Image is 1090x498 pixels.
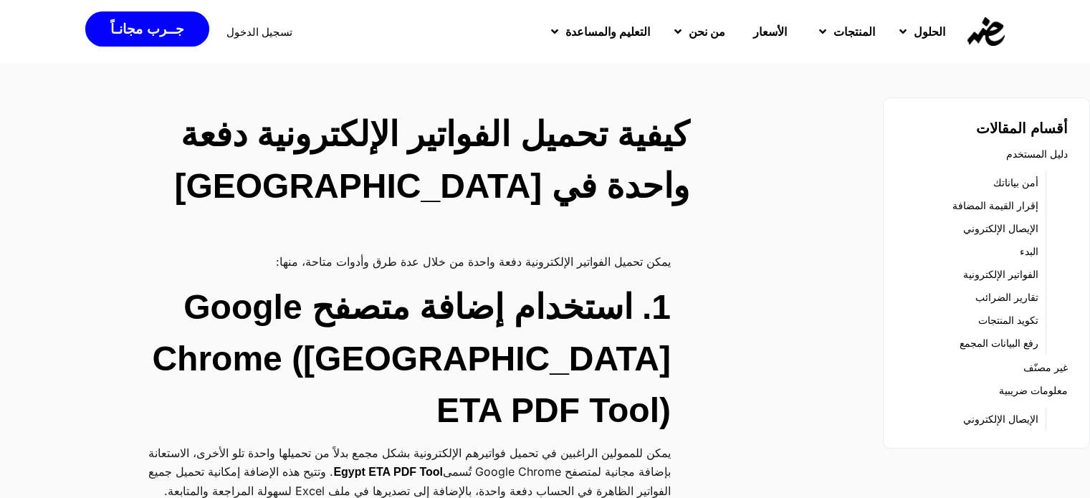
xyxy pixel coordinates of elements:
[967,17,1005,46] img: eDariba
[85,11,209,47] a: جــرب مجانـاً
[565,23,650,40] span: التعليم والمساعدة
[735,13,805,50] a: الأسعار
[333,466,443,478] strong: Egypt ETA PDF Tool
[660,13,735,50] a: من نحن
[963,219,1038,239] a: الإيصال الإلكتروني
[976,120,1068,136] strong: أقسام المقالات
[963,409,1038,429] a: الإيصال الإلكتروني
[999,380,1068,401] a: معلومات ضريبية
[960,333,1038,353] a: رفع البيانات المجمع
[537,13,660,50] a: التعليم والمساعدة
[118,282,671,436] h2: 1. استخدام إضافة متصفح Google Chrome ([GEOGRAPHIC_DATA] ETA PDF Tool)
[885,13,955,50] a: الحلول
[978,310,1038,330] a: تكويد المنتجات
[952,196,1038,216] a: إقرار القيمة المضافة
[833,23,875,40] span: المنتجات
[110,22,183,36] span: جــرب مجانـاً
[963,264,1038,284] a: الفواتير الإلكترونية
[805,13,885,50] a: المنتجات
[1006,144,1068,164] a: دليل المستخدم
[1020,241,1038,262] a: البدء
[993,173,1038,193] a: أمن بياناتك
[226,27,292,37] a: تسجيل الدخول
[118,252,671,271] p: يمكن تحميل الفواتير الإلكترونية دفعة واحدة من خلال عدة طرق وأدوات متاحة، منها:
[135,109,689,212] h2: كيفية تحميل الفواتير الإلكترونية دفعة واحدة في [GEOGRAPHIC_DATA]
[975,287,1038,307] a: تقارير الضرائب
[914,23,945,40] span: الحلول
[1023,358,1068,378] a: غير مصنّف
[753,23,787,40] span: الأسعار
[689,23,725,40] span: من نحن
